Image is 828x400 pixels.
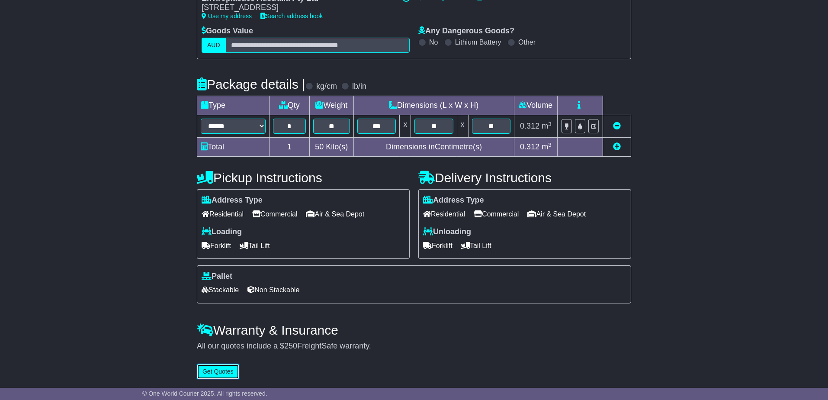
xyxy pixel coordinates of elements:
span: m [542,122,552,130]
span: Residential [423,207,465,221]
span: Residential [202,207,244,221]
label: AUD [202,38,226,53]
label: No [429,38,438,46]
span: 50 [315,142,324,151]
span: 0.312 [520,142,539,151]
label: Loading [202,227,242,237]
span: Commercial [474,207,519,221]
label: Any Dangerous Goods? [418,26,514,36]
span: Forklift [202,239,231,252]
span: © One World Courier 2025. All rights reserved. [142,390,267,397]
sup: 3 [548,121,552,127]
span: Commercial [252,207,297,221]
label: Lithium Battery [455,38,501,46]
a: Add new item [613,142,621,151]
label: lb/in [352,82,366,91]
label: Pallet [202,272,232,281]
span: Tail Lift [240,239,270,252]
span: Forklift [423,239,453,252]
span: Tail Lift [461,239,491,252]
a: Remove this item [613,122,621,130]
label: Goods Value [202,26,253,36]
td: Dimensions (L x W x H) [354,96,514,115]
label: Address Type [202,196,263,205]
label: Other [518,38,536,46]
a: Use my address [202,13,252,19]
td: Type [197,96,270,115]
a: Search address book [260,13,323,19]
td: Weight [309,96,354,115]
td: Total [197,138,270,157]
span: Stackable [202,283,239,297]
span: Air & Sea Depot [306,207,365,221]
label: kg/cm [316,82,337,91]
td: Qty [269,96,309,115]
label: Address Type [423,196,484,205]
td: 1 [269,138,309,157]
td: x [400,115,411,138]
span: Non Stackable [247,283,299,297]
sup: 3 [548,142,552,148]
h4: Warranty & Insurance [197,323,631,337]
td: x [457,115,468,138]
div: All our quotes include a $ FreightSafe warranty. [197,342,631,351]
span: 0.312 [520,122,539,130]
h4: Delivery Instructions [418,171,631,185]
div: [STREET_ADDRESS] [202,3,394,13]
span: Air & Sea Depot [528,207,586,221]
button: Get Quotes [197,364,239,379]
td: Dimensions in Centimetre(s) [354,138,514,157]
td: Kilo(s) [309,138,354,157]
span: m [542,142,552,151]
td: Volume [514,96,557,115]
span: 250 [284,342,297,350]
h4: Pickup Instructions [197,171,410,185]
h4: Package details | [197,77,305,91]
label: Unloading [423,227,471,237]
